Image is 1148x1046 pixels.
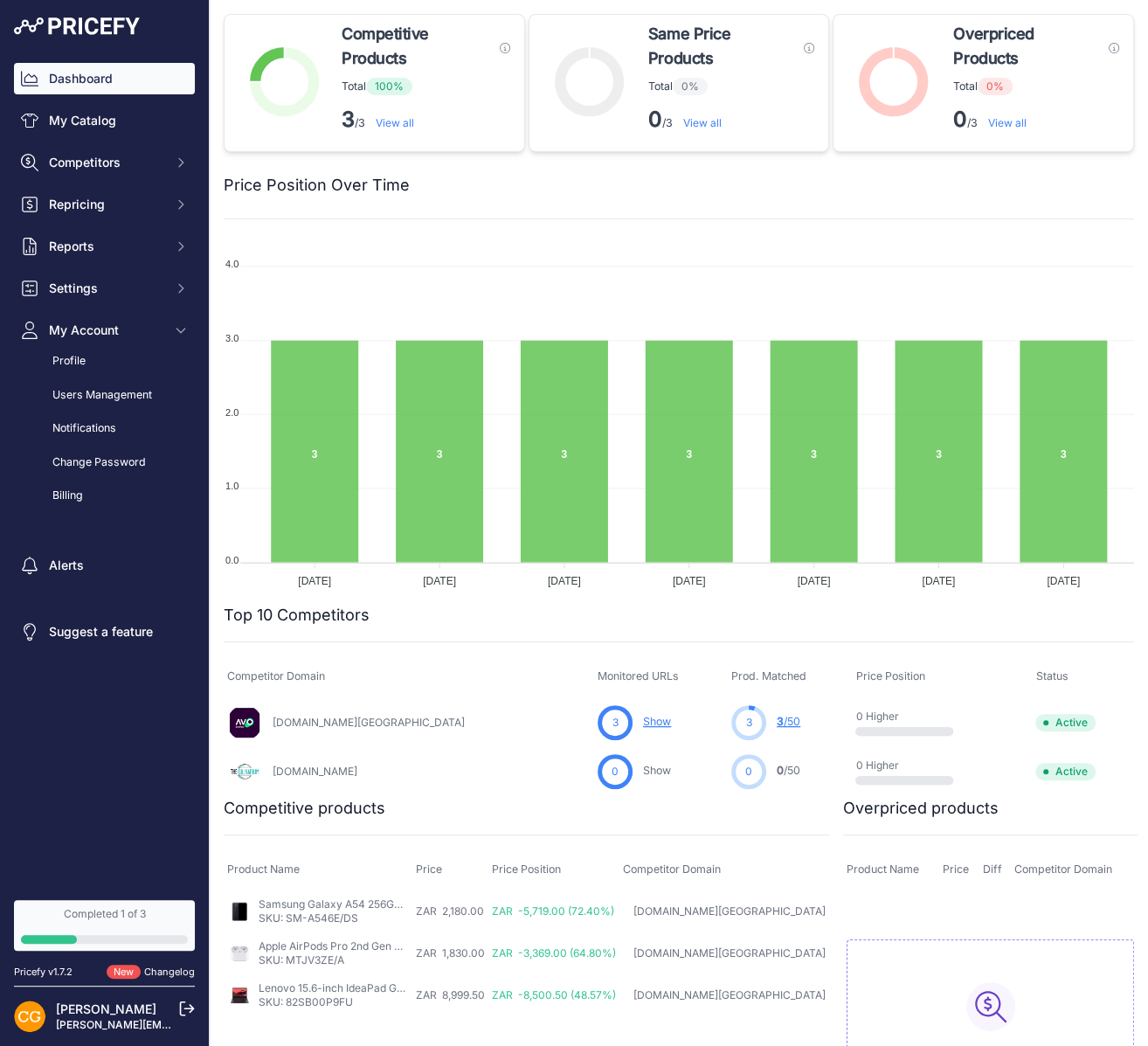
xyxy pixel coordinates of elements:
p: Total [953,78,1119,95]
span: ZAR 1,830.00 [416,946,485,959]
span: Overpriced Products [953,22,1102,71]
span: My Account [49,322,163,339]
span: Product Name [227,862,300,876]
a: [DOMAIN_NAME][GEOGRAPHIC_DATA] [273,716,465,729]
button: Competitors [14,147,195,178]
strong: 3 [342,107,355,132]
tspan: [DATE] [298,574,331,586]
a: View all [988,116,1027,129]
span: ZAR 2,180.00 [416,904,484,918]
tspan: [DATE] [423,574,456,586]
span: ZAR -8,500.50 (48.57%) [492,988,616,1001]
tspan: [DATE] [548,574,581,586]
span: 3 [612,715,619,731]
a: Dashboard [14,63,195,94]
a: Show [643,715,671,728]
tspan: 2.0 [225,407,239,418]
a: Alerts [14,550,195,581]
span: Active [1035,714,1096,731]
a: Profile [14,346,195,377]
span: Price [416,862,442,876]
span: 0 [777,764,784,777]
span: Competitor Domain [227,669,325,682]
p: SKU: 82SB00P9FU [259,995,409,1009]
h2: Top 10 Competitors [224,603,370,627]
button: Repricing [14,189,195,220]
span: Repricing [49,196,163,213]
button: Reports [14,231,195,262]
tspan: [DATE] [922,574,955,586]
span: 0% [978,78,1013,95]
a: Apple AirPods Pro 2nd Gen with MagSafe Charging Case - Grade C [259,939,590,952]
strong: 0 [953,107,967,132]
a: [PERSON_NAME][EMAIL_ADDRESS][DOMAIN_NAME] [56,1018,325,1031]
h2: Price Position Over Time [224,173,410,197]
tspan: [DATE] [798,574,831,586]
span: Competitors [49,154,163,171]
a: 0/50 [777,764,800,777]
span: 100% [366,78,412,95]
a: [DOMAIN_NAME][GEOGRAPHIC_DATA] [633,946,826,959]
span: Competitive Products [342,22,493,71]
span: Reports [49,238,163,255]
span: 0 [612,764,619,779]
a: View all [683,116,722,129]
a: Lenovo 15.6-inch IdeaPad Gaming 3 Laptop 512GB - Grade C [259,981,558,994]
a: Users Management [14,380,195,411]
a: [PERSON_NAME] [56,1001,156,1016]
span: Monitored URLs [598,669,679,682]
a: [DOMAIN_NAME][GEOGRAPHIC_DATA] [633,988,826,1001]
a: [DOMAIN_NAME] [273,765,357,778]
a: 3/50 [777,715,800,728]
p: Total [342,78,510,95]
span: ZAR 8,999.50 [416,988,485,1001]
a: Show [643,764,671,777]
span: Competitor Domain [1014,862,1112,876]
span: Price Position [855,669,924,682]
h2: Overpriced products [843,796,999,821]
p: /3 [953,106,1119,134]
a: Change Password [14,447,195,478]
p: 0 Higher [855,710,967,724]
button: My Account [14,315,195,346]
span: Product Name [847,862,919,876]
a: Samsung Galaxy A54 256GB – Black - Grade C [259,897,491,911]
span: 0 [745,764,752,779]
span: 0% [673,78,708,95]
tspan: 3.0 [225,333,239,343]
span: Price [943,862,969,876]
p: /3 [648,106,815,134]
nav: Sidebar [14,63,195,879]
a: My Catalog [14,105,195,136]
span: 3 [746,715,752,731]
a: [DOMAIN_NAME][GEOGRAPHIC_DATA] [633,904,826,918]
a: Suggest a feature [14,616,195,648]
h2: Competitive products [224,796,385,821]
a: Completed 1 of 3 [14,900,195,951]
p: 0 Higher [855,759,967,772]
span: Competitor Domain [623,862,721,876]
span: ZAR -5,719.00 (72.40%) [492,904,614,918]
p: SKU: MTJV3ZE/A [259,953,409,967]
tspan: 4.0 [225,259,239,269]
a: Changelog [144,966,195,978]
a: Billing [14,481,195,511]
span: 3 [777,715,784,728]
img: Pricefy Logo [14,17,140,35]
span: Status [1035,669,1068,682]
span: Price Position [492,862,561,876]
p: /3 [342,106,510,134]
span: Prod. Matched [731,669,806,682]
button: Settings [14,273,195,304]
span: ZAR -3,369.00 (64.80%) [492,946,616,959]
span: Same Price Products [648,22,798,71]
div: Completed 1 of 3 [21,907,188,921]
tspan: 0.0 [225,555,239,565]
p: Total [648,78,815,95]
tspan: [DATE] [1047,574,1080,586]
tspan: [DATE] [673,574,706,586]
a: View all [376,116,414,129]
span: Diff [983,862,1002,876]
p: SKU: SM-A546E/DS [259,911,409,925]
strong: 0 [648,107,662,132]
